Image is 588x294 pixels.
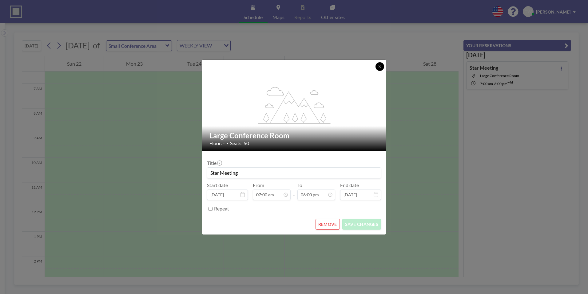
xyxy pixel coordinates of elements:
[340,182,359,188] label: End date
[214,206,229,212] label: Repeat
[258,86,331,123] g: flex-grow: 1.2;
[207,182,228,188] label: Start date
[207,168,381,178] input: (No title)
[316,219,340,230] button: REMOVE
[207,160,221,166] label: Title
[293,184,295,198] span: -
[297,182,302,188] label: To
[342,219,381,230] button: SAVE CHANGES
[209,131,379,140] h2: Large Conference Room
[253,182,264,188] label: From
[226,141,228,145] span: •
[230,140,249,146] span: Seats: 50
[209,140,225,146] span: Floor: -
